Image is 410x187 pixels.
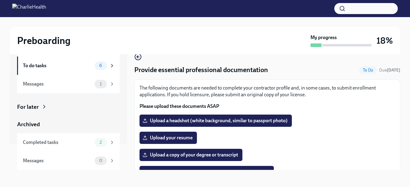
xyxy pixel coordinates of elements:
div: To do tasks [23,62,92,69]
h2: Preboarding [17,35,71,47]
label: Upload a copy of your degree or transcript [140,149,242,161]
span: 0 [96,158,106,163]
span: To Do [359,68,377,72]
div: For later [17,103,39,111]
img: CharlieHealth [12,4,46,13]
a: To do tasks6 [17,57,120,75]
a: For later [17,103,120,111]
span: 1 [96,82,105,86]
strong: Please upload these documents ASAP [140,103,219,109]
span: Due [379,68,400,73]
a: Messages1 [17,75,120,93]
span: Upload a copy of your degree or transcript [144,152,238,158]
span: 2 [96,140,105,145]
h3: 18% [376,35,393,46]
div: Messages [23,81,92,87]
a: Completed tasks2 [17,133,120,152]
label: Upload your resume [140,132,197,144]
div: Completed tasks [23,139,92,146]
label: Upload a headshot (white background, similar to passport photo) [140,115,292,127]
a: Archived [17,120,120,128]
span: September 29th, 2025 08:00 [379,67,400,73]
div: Messages [23,157,92,164]
a: Messages0 [17,152,120,170]
h4: Provide essential professional documentation [134,65,268,75]
span: Upload your resume [144,135,193,141]
strong: My progress [310,34,337,41]
span: Upload a headshot (white background, similar to passport photo) [144,118,288,124]
label: Upload a copy of your professional license or certification [140,166,274,178]
p: The following documents are needed to complete your contractor profile and, in some cases, to sub... [140,85,395,98]
span: Upload a copy of your professional license or certification [144,169,270,175]
span: 6 [96,63,106,68]
strong: [DATE] [387,68,400,73]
